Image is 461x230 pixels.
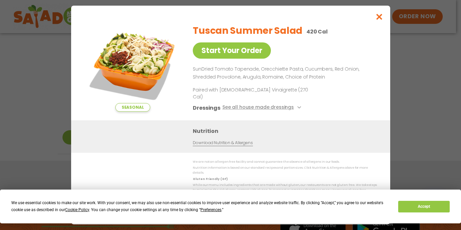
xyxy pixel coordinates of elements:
[200,207,221,212] span: Preferences
[115,103,150,112] span: Seasonal
[193,165,377,176] p: Nutrition information is based on our standard recipes and portion sizes. Click Nutrition & Aller...
[193,65,374,81] p: SunDried Tomato Tapenade, Orecchiette Pasta, Cucumbers, Red Onion, Shredded Provolone, Arugula, R...
[193,24,302,38] h2: Tuscan Summer Salad
[193,140,253,146] a: Download Nutrition & Allergens
[222,104,303,112] button: See all house made dressings
[193,183,377,193] p: While our menu includes ingredients that are made without gluten, our restaurants are not gluten ...
[398,201,449,212] button: Accept
[193,127,380,135] h3: Nutrition
[193,177,227,181] strong: Gluten Friendly (GF)
[193,104,220,112] h3: Dressings
[193,86,316,100] p: Paired with [DEMOGRAPHIC_DATA] Vinaigrette (270 Cal)
[193,42,271,59] a: Start Your Order
[306,28,328,36] p: 420 Cal
[86,19,179,112] img: Featured product photo for Tuscan Summer Salad
[193,159,377,164] p: We are not an allergen free facility and cannot guarantee the absence of allergens in our foods.
[65,207,89,212] span: Cookie Policy
[368,6,390,28] button: Close modal
[11,200,390,213] div: We use essential cookies to make our site work. With your consent, we may also use non-essential ...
